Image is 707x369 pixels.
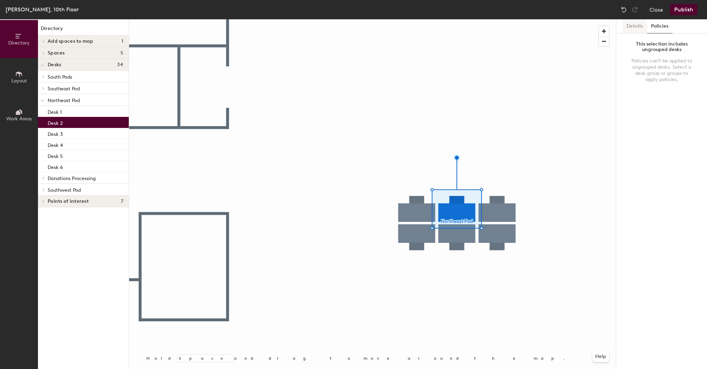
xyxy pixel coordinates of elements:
span: Donations Processing [48,176,96,181]
span: Northeast Pod [48,98,80,103]
span: 7 [121,199,123,204]
span: Desks [48,62,61,68]
img: Undo [620,6,627,13]
span: Work Areas [6,116,32,122]
p: Desk 4 [48,140,63,148]
span: Points of interest [48,199,89,204]
div: [PERSON_NAME], 10th Floor [6,5,79,14]
span: Directory [8,40,30,46]
button: Policies [647,19,672,33]
span: 34 [117,62,123,68]
span: Southwest Pod [48,187,81,193]
span: Spaces [48,50,65,56]
span: Layout [11,78,27,84]
p: Desk 6 [48,162,63,170]
span: Southeast Pod [48,86,80,92]
p: Desk 2 [48,118,63,126]
div: This selection includes ungrouped desks [630,41,693,52]
p: Desk 5 [48,151,63,159]
span: Add spaces to map [48,39,94,44]
p: Desk 1 [48,107,62,115]
button: Close [649,4,663,15]
button: Publish [670,4,697,15]
div: Policies can't be applied to ungrouped desks. Select a desk group or groups to apply policies. [630,58,693,83]
img: Redo [631,6,638,13]
span: 1 [122,39,123,44]
span: South Pods [48,74,72,80]
h1: Directory [38,25,129,36]
p: Desk 3 [48,129,63,137]
button: Help [592,351,609,362]
span: 5 [120,50,123,56]
button: Details [622,19,647,33]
